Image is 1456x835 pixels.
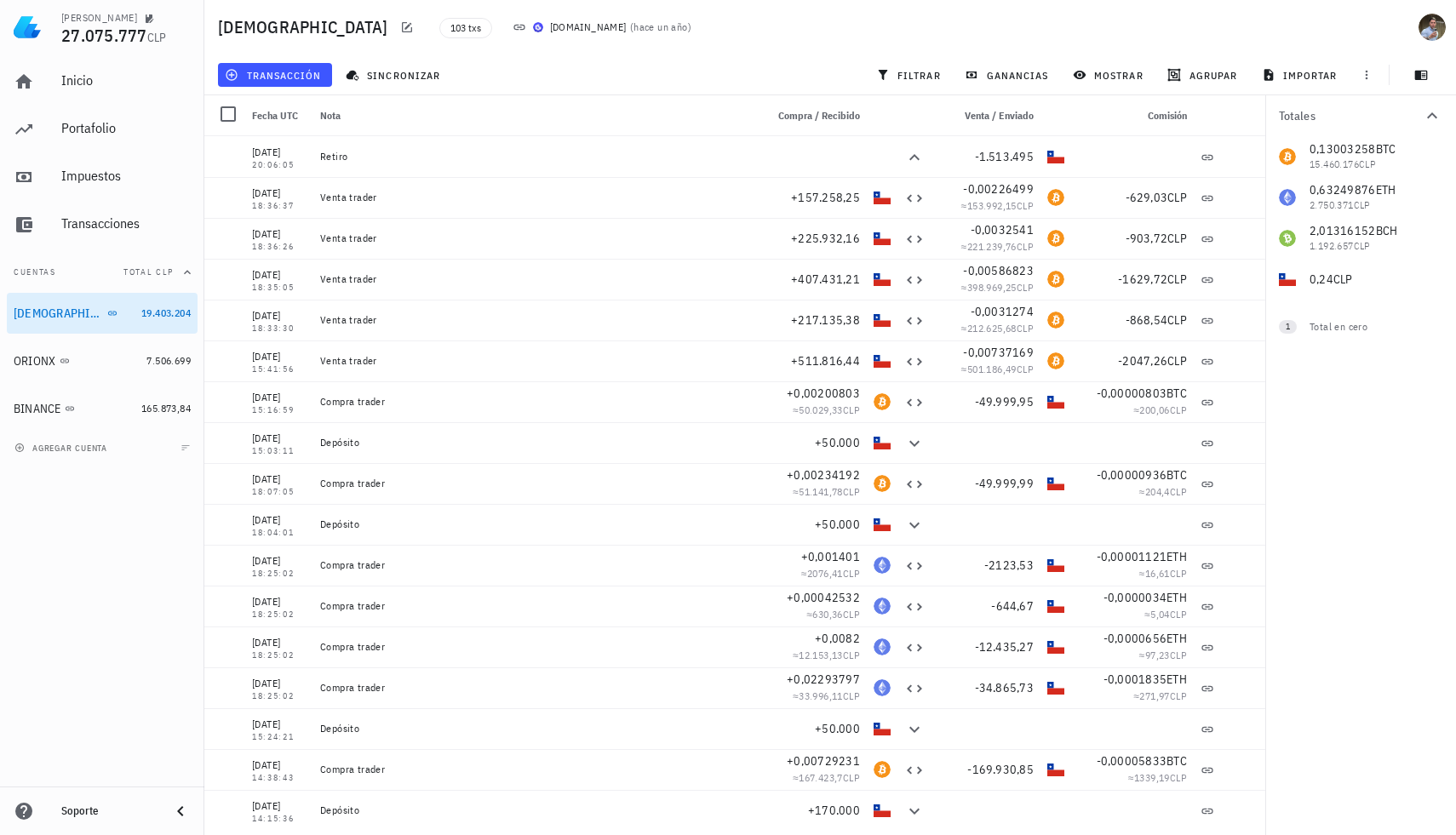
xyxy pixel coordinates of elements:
span: -629,03 [1126,190,1168,205]
div: BTC-icon [1047,352,1064,369]
span: Comisión [1148,109,1187,122]
span: -0,00226499 [963,181,1034,197]
div: [PERSON_NAME] [61,11,137,25]
div: [DATE] [252,348,307,365]
div: Portafolio [61,120,191,136]
div: 18:25:02 [252,610,307,619]
span: BTC [1167,753,1187,769]
span: ≈ [793,771,860,784]
span: CLP [1167,231,1187,246]
div: CLP-icon [1047,557,1064,574]
div: 18:25:02 [252,569,307,578]
div: [DATE] [252,552,307,569]
span: 51.141,78 [799,485,843,498]
span: -12.435,27 [975,639,1035,655]
div: 14:38:43 [252,774,307,782]
div: BTC-icon [1047,312,1064,329]
div: Compra trader [320,681,751,695]
span: CLP [1170,771,1187,784]
div: Venta / Enviado [931,95,1040,136]
span: ≈ [793,649,860,661]
span: ganancias [968,68,1048,82]
span: ≈ [961,281,1034,294]
span: Venta / Enviado [965,109,1034,122]
span: 12.153,13 [799,649,843,661]
span: ≈ [1133,689,1187,702]
span: -34.865,73 [975,680,1035,695]
span: 153.992,15 [967,199,1017,212]
img: BudaPuntoCom [533,22,543,32]
div: CLP-icon [874,271,891,288]
span: -1629,72 [1118,272,1167,287]
div: [DATE] [252,593,307,610]
span: CLP [843,689,860,702]
span: -1.513.495 [975,149,1035,164]
span: -49.999,99 [975,476,1035,491]
div: Compra trader [320,395,751,409]
div: Comisión [1071,95,1194,136]
span: 501.186,49 [967,363,1017,375]
div: 18:35:05 [252,283,307,292]
div: CLP-icon [874,434,891,451]
span: +0,00042532 [787,590,860,605]
span: ≈ [961,199,1034,212]
div: [DATE] [252,226,307,243]
div: CLP-icon [1047,393,1064,410]
span: +0,001401 [801,549,860,564]
span: -0,00000803 [1097,386,1167,401]
span: ≈ [961,322,1034,335]
img: LedgiFi [14,14,41,41]
span: CLP [1170,403,1187,416]
span: CLP [1167,312,1187,328]
button: sincronizar [339,63,451,87]
span: CLP [1017,240,1034,253]
span: +50.000 [815,435,860,450]
div: BTC-icon [874,761,891,778]
a: Inicio [7,61,198,102]
h1: [DEMOGRAPHIC_DATA] [218,14,395,41]
span: 19.403.204 [141,306,191,319]
span: ≈ [801,567,860,580]
span: 1 [1286,320,1290,334]
div: [DATE] [252,430,307,447]
span: CLP [843,649,860,661]
span: Total CLP [123,266,174,277]
span: ≈ [961,363,1034,375]
div: [DATE] [252,389,307,406]
button: filtrar [869,63,951,87]
span: ≈ [1139,485,1187,498]
span: BTC [1167,467,1187,483]
span: CLP [1170,567,1187,580]
div: CLP-icon [1047,475,1064,492]
a: BINANCE 165.873,84 [7,388,198,429]
span: ≈ [793,403,860,416]
span: +0,00234192 [787,467,860,483]
span: CLP [843,485,860,498]
span: CLP [1017,199,1034,212]
span: CLP [843,771,860,784]
span: CLP [1170,485,1187,498]
button: CuentasTotal CLP [7,252,198,293]
div: [DATE] [252,798,307,815]
div: [DATE] [252,185,307,202]
span: sincronizar [349,68,440,82]
span: ≈ [806,608,860,621]
div: CLP-icon [874,720,891,737]
a: ORIONX 7.506.699 [7,340,198,381]
span: CLP [1167,353,1187,369]
span: 165.873,84 [141,402,191,415]
span: 5,04 [1150,608,1170,621]
div: ETH-icon [874,598,891,615]
div: 18:04:01 [252,529,307,537]
div: Compra / Recibido [758,95,867,136]
span: CLP [147,30,167,45]
span: ETH [1167,672,1187,687]
div: Venta trader [320,272,751,286]
span: CLP [1017,363,1034,375]
div: CLP-icon [874,802,891,819]
span: 16,61 [1145,567,1170,580]
div: BTC-icon [1047,189,1064,206]
div: BTC-icon [1047,271,1064,288]
div: [DATE] [252,471,307,488]
span: CLP [843,608,860,621]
